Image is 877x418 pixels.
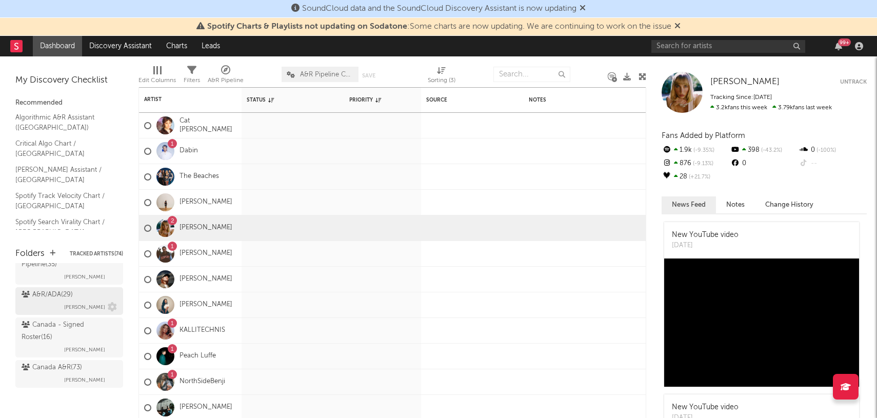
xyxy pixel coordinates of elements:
a: [PERSON_NAME] [180,275,232,284]
span: Tracking Since: [DATE] [710,94,772,101]
a: Spotify Search Virality Chart / [GEOGRAPHIC_DATA] [15,216,113,237]
input: Search... [493,67,570,82]
div: Folders [15,248,45,260]
span: 3.79k fans last week [710,105,832,111]
span: [PERSON_NAME] [64,271,105,283]
div: 28 [662,170,730,184]
a: [PERSON_NAME] [180,224,232,232]
span: Dismiss [580,5,586,13]
div: A&R Pipeline [208,62,244,91]
button: Save [362,73,375,78]
a: Leads [194,36,227,56]
a: KALLITECHNIS [180,326,225,335]
a: [PERSON_NAME] [710,77,780,87]
div: Notes [529,97,631,103]
a: [PERSON_NAME] [180,301,232,309]
a: Charts [159,36,194,56]
a: Spotify Track Velocity Chart / [GEOGRAPHIC_DATA] [15,190,113,211]
span: SoundCloud data and the SoundCloud Discovery Assistant is now updating [302,5,576,13]
button: Tracked Artists(74) [70,251,123,256]
span: [PERSON_NAME] [64,301,105,313]
span: -9.13 % [691,161,713,167]
div: Status [247,97,313,103]
a: NorthSideBenji [180,377,225,386]
div: 398 [730,144,798,157]
a: A&R/ADA(29)[PERSON_NAME] [15,287,123,315]
span: Fans Added by Platform [662,132,745,140]
input: Search for artists [651,40,805,53]
span: A&R Pipeline Collaboration [300,71,353,78]
div: Filters [184,62,200,91]
div: 0 [799,144,867,157]
div: Sorting (3) [428,62,455,91]
span: [PERSON_NAME] [64,374,105,386]
a: [PERSON_NAME] [180,198,232,207]
a: Dashboard [33,36,82,56]
a: [PERSON_NAME] [180,249,232,258]
a: Critical Algo Chart / [GEOGRAPHIC_DATA] [15,138,113,159]
a: The Beaches [180,172,219,181]
span: [PERSON_NAME] [64,344,105,356]
a: Canada - Signed Roster(16)[PERSON_NAME] [15,317,123,357]
div: Edit Columns [138,62,176,91]
span: Dismiss [674,23,681,31]
div: 876 [662,157,730,170]
button: News Feed [662,196,716,213]
a: A&R Scouting Priority Pipeline(35)[PERSON_NAME] [15,245,123,285]
button: Notes [716,196,755,213]
div: 1.9k [662,144,730,157]
div: Sorting ( 3 ) [428,74,455,87]
span: +21.7 % [687,174,710,180]
div: [DATE] [672,241,739,251]
span: -9.35 % [692,148,714,153]
button: Change History [755,196,824,213]
div: 99 + [838,38,851,46]
a: Discovery Assistant [82,36,159,56]
div: 0 [730,157,798,170]
div: Recommended [15,97,123,109]
div: Canada - Signed Roster ( 16 ) [22,319,114,344]
div: Edit Columns [138,74,176,87]
span: -43.2 % [760,148,782,153]
div: My Discovery Checklist [15,74,123,87]
span: 3.2k fans this week [710,105,767,111]
div: Priority [349,97,390,103]
span: [PERSON_NAME] [710,77,780,86]
a: [PERSON_NAME] [180,403,232,412]
span: : Some charts are now updating. We are continuing to work on the issue [207,23,671,31]
div: A&R/ADA ( 29 ) [22,289,73,301]
span: Spotify Charts & Playlists not updating on Sodatone [207,23,407,31]
a: Algorithmic A&R Assistant ([GEOGRAPHIC_DATA]) [15,112,113,133]
span: -100 % [815,148,836,153]
div: New YouTube video [672,230,739,241]
a: Peach Luffe [180,352,216,361]
a: Canada A&R(73)[PERSON_NAME] [15,360,123,388]
div: Filters [184,74,200,87]
a: Dabin [180,147,198,155]
div: A&R Pipeline [208,74,244,87]
a: [PERSON_NAME] Assistant / [GEOGRAPHIC_DATA] [15,164,113,185]
button: 99+ [835,42,842,50]
a: Cat [PERSON_NAME] [180,117,236,134]
div: -- [799,157,867,170]
div: Artist [144,96,221,103]
button: Untrack [840,77,867,87]
div: New YouTube video [672,402,739,413]
div: Source [426,97,493,103]
div: Canada A&R ( 73 ) [22,362,82,374]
